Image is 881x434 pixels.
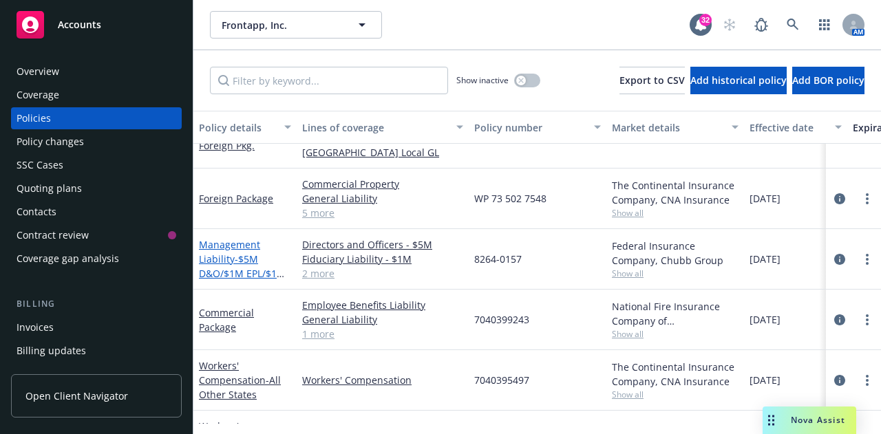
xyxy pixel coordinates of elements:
[193,111,297,144] button: Policy details
[474,373,529,387] span: 7040395497
[302,131,463,160] a: General Liability - [GEOGRAPHIC_DATA] Local GL
[11,131,182,153] a: Policy changes
[474,312,529,327] span: 7040399243
[17,61,59,83] div: Overview
[744,111,847,144] button: Effective date
[606,111,744,144] button: Market details
[302,237,463,252] a: Directors and Officers - $5M
[456,74,509,86] span: Show inactive
[17,224,89,246] div: Contract review
[612,389,739,400] span: Show all
[612,207,739,219] span: Show all
[612,268,739,279] span: Show all
[199,359,281,401] a: Workers' Compensation
[859,312,875,328] a: more
[791,414,845,426] span: Nova Assist
[690,67,787,94] button: Add historical policy
[17,316,54,338] div: Invoices
[302,252,463,266] a: Fiduciary Liability - $1M
[750,312,781,327] span: [DATE]
[469,111,606,144] button: Policy number
[612,178,739,207] div: The Continental Insurance Company, CNA Insurance
[11,6,182,44] a: Accounts
[747,11,775,39] a: Report a Bug
[859,251,875,268] a: more
[199,110,280,152] span: - Package | Ireland Foreign Pkg.
[779,11,807,39] a: Search
[11,84,182,106] a: Coverage
[831,372,848,389] a: circleInformation
[716,11,743,39] a: Start snowing
[302,177,463,191] a: Commercial Property
[11,297,182,311] div: Billing
[199,238,286,294] a: Management Liability
[612,360,739,389] div: The Continental Insurance Company, CNA Insurance
[199,306,254,334] a: Commercial Package
[17,248,119,270] div: Coverage gap analysis
[792,74,864,87] span: Add BOR policy
[11,177,182,199] a: Quoting plans
[58,19,101,30] span: Accounts
[302,120,448,135] div: Lines of coverage
[11,316,182,338] a: Invoices
[859,191,875,207] a: more
[11,248,182,270] a: Coverage gap analysis
[17,177,82,199] div: Quoting plans
[859,372,875,389] a: more
[750,373,781,387] span: [DATE]
[763,406,780,434] div: Drag to move
[17,154,63,176] div: SSC Cases
[619,67,685,94] button: Export to CSV
[25,389,128,403] span: Open Client Navigator
[612,328,739,340] span: Show all
[792,67,864,94] button: Add BOR policy
[831,251,848,268] a: circleInformation
[297,111,469,144] button: Lines of coverage
[831,191,848,207] a: circleInformation
[17,84,59,106] div: Coverage
[222,18,341,32] span: Frontapp, Inc.
[811,11,838,39] a: Switch app
[11,340,182,362] a: Billing updates
[474,191,546,206] span: WP 73 502 7548
[17,131,84,153] div: Policy changes
[699,14,712,26] div: 32
[619,74,685,87] span: Export to CSV
[11,201,182,223] a: Contacts
[199,252,286,294] span: - $5M D&O/$1M EPL/$1M FID/$1M Crime
[302,298,463,312] a: Employee Benefits Liability
[17,340,86,362] div: Billing updates
[11,224,182,246] a: Contract review
[302,266,463,281] a: 2 more
[750,191,781,206] span: [DATE]
[11,154,182,176] a: SSC Cases
[612,299,739,328] div: National Fire Insurance Company of [GEOGRAPHIC_DATA], CNA Insurance
[17,107,51,129] div: Policies
[199,192,273,205] a: Foreign Package
[302,206,463,220] a: 5 more
[302,327,463,341] a: 1 more
[210,67,448,94] input: Filter by keyword...
[690,74,787,87] span: Add historical policy
[302,373,463,387] a: Workers' Compensation
[199,120,276,135] div: Policy details
[750,120,827,135] div: Effective date
[612,239,739,268] div: Federal Insurance Company, Chubb Group
[302,191,463,206] a: General Liability
[474,120,586,135] div: Policy number
[17,201,56,223] div: Contacts
[199,110,280,152] a: Local Placement
[11,61,182,83] a: Overview
[474,252,522,266] span: 8264-0157
[612,120,723,135] div: Market details
[302,312,463,327] a: General Liability
[831,312,848,328] a: circleInformation
[11,107,182,129] a: Policies
[210,11,382,39] button: Frontapp, Inc.
[750,252,781,266] span: [DATE]
[763,406,856,434] button: Nova Assist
